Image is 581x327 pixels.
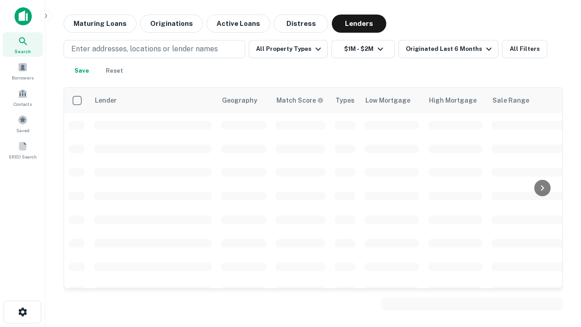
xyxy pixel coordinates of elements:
th: Capitalize uses an advanced AI algorithm to match your search with the best lender. The match sco... [271,88,330,113]
span: Search [15,48,31,55]
th: Sale Range [487,88,569,113]
th: Lender [89,88,217,113]
button: Save your search to get updates of matches that match your search criteria. [67,62,96,80]
span: Saved [16,127,30,134]
a: Borrowers [3,59,43,83]
div: Lender [95,95,117,106]
button: Active Loans [207,15,270,33]
th: Types [330,88,360,113]
p: Enter addresses, locations or lender names [71,44,218,54]
button: $1M - $2M [331,40,395,58]
button: Originated Last 6 Months [399,40,498,58]
th: Low Mortgage [360,88,423,113]
span: Borrowers [12,74,34,81]
a: SREO Search [3,138,43,162]
iframe: Chat Widget [536,254,581,298]
div: Low Mortgage [365,95,410,106]
button: All Property Types [249,40,328,58]
button: Distress [274,15,328,33]
div: Originated Last 6 Months [406,44,494,54]
button: All Filters [502,40,547,58]
span: SREO Search [9,153,37,160]
div: High Mortgage [429,95,477,106]
a: Saved [3,111,43,136]
div: Types [335,95,355,106]
h6: Match Score [276,95,322,105]
span: Contacts [14,100,32,108]
div: Sale Range [492,95,529,106]
img: capitalize-icon.png [15,7,32,25]
th: High Mortgage [423,88,487,113]
button: Enter addresses, locations or lender names [64,40,245,58]
button: Reset [100,62,129,80]
a: Contacts [3,85,43,109]
div: Geography [222,95,257,106]
div: Capitalize uses an advanced AI algorithm to match your search with the best lender. The match sco... [276,95,324,105]
a: Search [3,32,43,57]
button: Lenders [332,15,386,33]
button: Originations [140,15,203,33]
button: Maturing Loans [64,15,137,33]
th: Geography [217,88,271,113]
